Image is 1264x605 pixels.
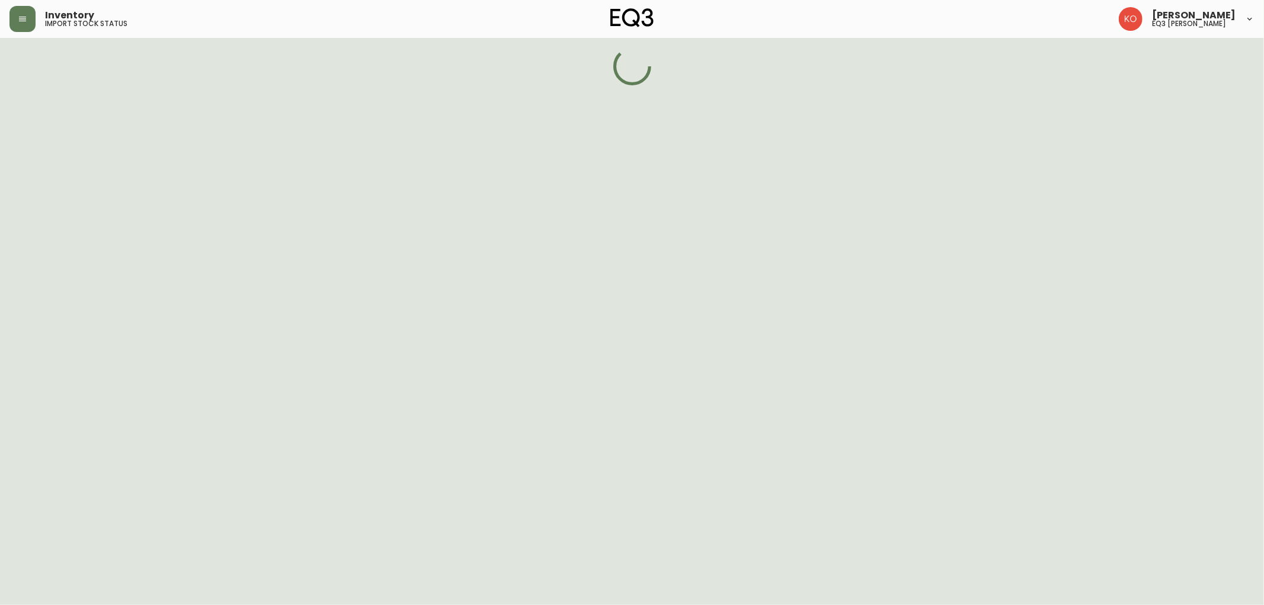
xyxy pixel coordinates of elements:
span: Inventory [45,11,94,20]
h5: eq3 [PERSON_NAME] [1152,20,1226,27]
img: 9beb5e5239b23ed26e0d832b1b8f6f2a [1119,7,1143,31]
span: [PERSON_NAME] [1152,11,1236,20]
img: logo [610,8,654,27]
h5: import stock status [45,20,127,27]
